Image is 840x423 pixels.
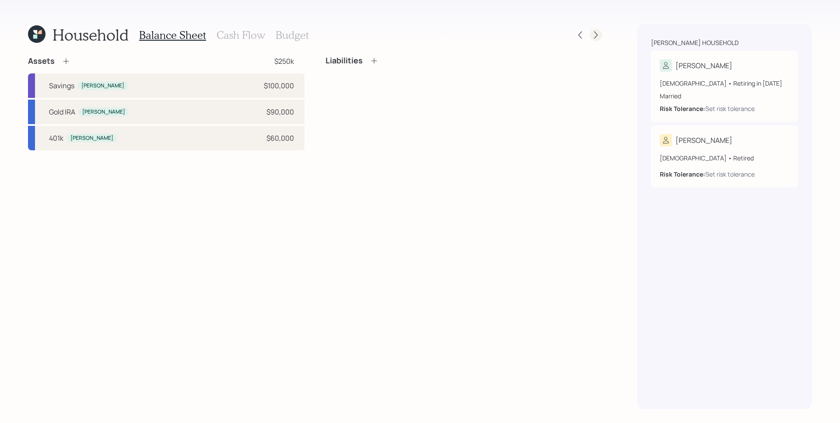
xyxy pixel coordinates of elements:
[660,170,705,178] b: Risk Tolerance:
[660,79,789,88] div: [DEMOGRAPHIC_DATA] • Retiring in [DATE]
[264,80,294,91] div: $100,000
[49,80,74,91] div: Savings
[49,133,63,143] div: 401k
[266,107,294,117] div: $90,000
[651,38,738,47] div: [PERSON_NAME] household
[276,29,309,42] h3: Budget
[217,29,265,42] h3: Cash Flow
[274,56,294,66] div: $250k
[325,56,363,66] h4: Liabilities
[660,104,705,113] b: Risk Tolerance:
[139,29,206,42] h3: Balance Sheet
[52,25,129,44] h1: Household
[660,91,789,101] div: Married
[82,108,125,116] div: [PERSON_NAME]
[705,170,755,179] div: Set risk tolerance
[70,135,113,142] div: [PERSON_NAME]
[660,153,789,163] div: [DEMOGRAPHIC_DATA] • Retired
[705,104,755,113] div: Set risk tolerance
[266,133,294,143] div: $60,000
[28,56,55,66] h4: Assets
[675,60,732,71] div: [PERSON_NAME]
[81,82,124,90] div: [PERSON_NAME]
[675,135,732,146] div: [PERSON_NAME]
[49,107,75,117] div: Gold IRA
